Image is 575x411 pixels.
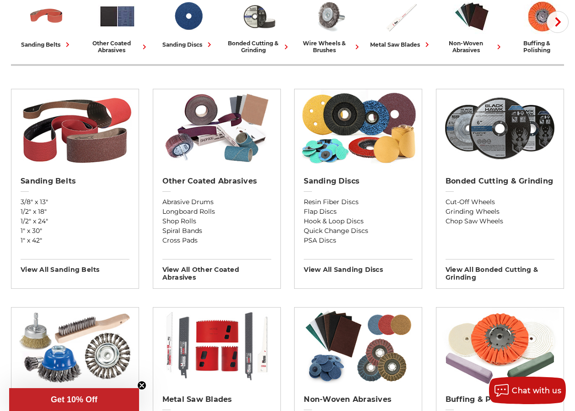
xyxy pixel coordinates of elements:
a: Flap Discs [304,207,413,216]
h2: Buffing & Polishing [446,395,554,404]
a: Hook & Loop Discs [304,216,413,226]
a: Cross Pads [162,236,271,245]
div: buffing & polishing [511,40,575,54]
button: Next [547,11,569,33]
span: Chat with us [512,386,561,395]
img: Sanding Discs [299,89,418,167]
h2: Non-woven Abrasives [304,395,413,404]
h2: Sanding Belts [21,177,129,186]
div: sanding discs [162,40,214,49]
a: PSA Discs [304,236,413,245]
a: Cut-Off Wheels [446,197,554,207]
button: Close teaser [137,381,146,390]
h3: View All other coated abrasives [162,259,271,281]
h2: Other Coated Abrasives [162,177,271,186]
div: other coated abrasives [86,40,149,54]
a: Chop Saw Wheels [446,216,554,226]
span: Get 10% Off [51,395,97,404]
a: 3/8" x 13" [21,197,129,207]
img: Bonded Cutting & Grinding [441,89,559,167]
img: Metal Saw Blades [157,308,276,385]
h3: View All bonded cutting & grinding [446,259,554,281]
a: Resin Fiber Discs [304,197,413,207]
a: Abrasive Drums [162,197,271,207]
div: sanding belts [21,40,72,49]
div: bonded cutting & grinding [227,40,291,54]
img: Wire Wheels & Brushes [16,308,134,385]
h2: Sanding Discs [304,177,413,186]
h3: View All sanding belts [21,259,129,274]
a: 1/2" x 18" [21,207,129,216]
button: Chat with us [489,377,566,404]
img: Buffing & Polishing [441,308,559,385]
h2: Metal Saw Blades [162,395,271,404]
a: Longboard Rolls [162,207,271,216]
img: Other Coated Abrasives [157,89,276,167]
div: metal saw blades [370,40,432,49]
h3: View All sanding discs [304,259,413,274]
a: Spiral Bands [162,226,271,236]
a: Grinding Wheels [446,207,554,216]
img: Non-woven Abrasives [299,308,418,385]
h2: Bonded Cutting & Grinding [446,177,554,186]
div: non-woven abrasives [440,40,504,54]
div: Get 10% OffClose teaser [9,388,139,411]
a: 1/2" x 24" [21,216,129,226]
a: Shop Rolls [162,216,271,226]
a: Quick Change Discs [304,226,413,236]
div: wire wheels & brushes [298,40,362,54]
a: 1" x 42" [21,236,129,245]
img: Sanding Belts [16,89,134,167]
a: 1" x 30" [21,226,129,236]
